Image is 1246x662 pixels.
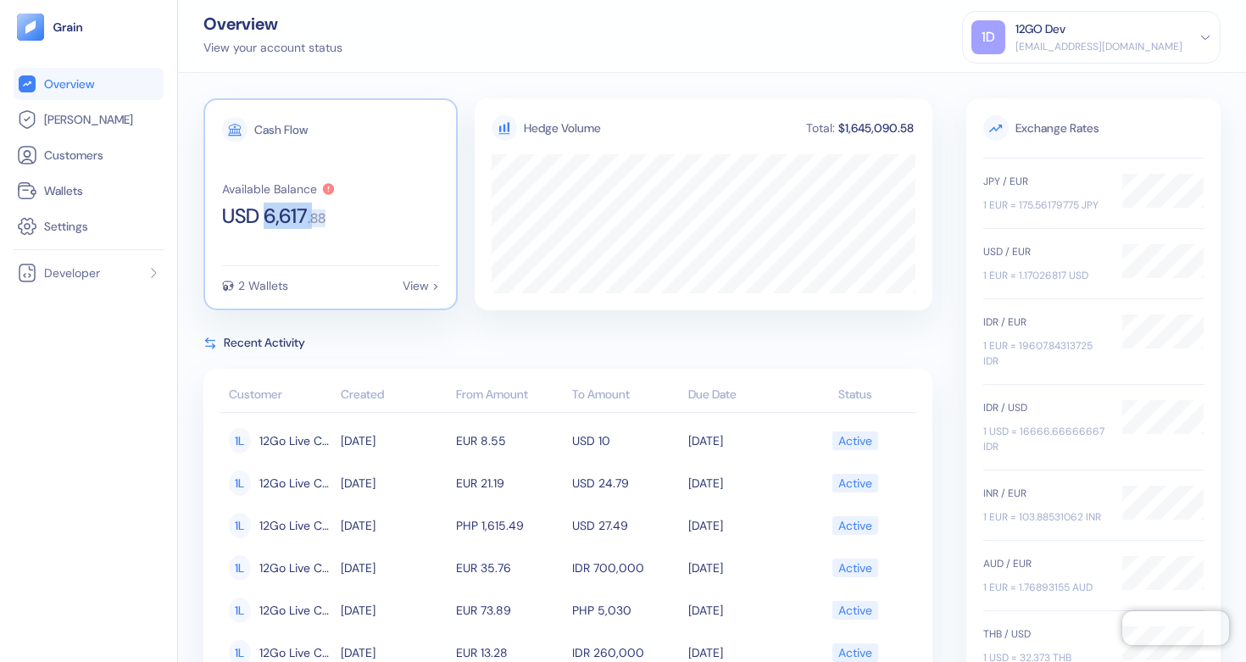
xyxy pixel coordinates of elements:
button: Available Balance [222,182,336,196]
span: 12Go Live Customer [259,554,332,582]
div: View your account status [203,39,342,57]
td: EUR 8.55 [452,420,568,462]
a: Overview [17,74,160,94]
div: 1 USD = 16666.66666667 IDR [983,424,1105,454]
div: 1L [229,470,251,496]
a: Wallets [17,181,160,201]
td: PHP 5,030 [568,589,684,631]
a: Customers [17,145,160,165]
span: Settings [44,218,88,235]
span: Wallets [44,182,83,199]
th: Created [337,379,453,413]
span: . 88 [308,212,325,225]
td: [DATE] [684,504,800,547]
div: IDR / EUR [983,314,1105,330]
span: USD 6,617 [222,206,308,226]
div: 1 EUR = 1.76893155 AUD [983,580,1105,595]
td: [DATE] [684,589,800,631]
div: INR / EUR [983,486,1105,501]
td: [DATE] [684,547,800,589]
div: Active [838,596,872,625]
span: [PERSON_NAME] [44,111,133,128]
div: 1L [229,555,251,581]
div: AUD / EUR [983,556,1105,571]
th: From Amount [452,379,568,413]
div: 1 EUR = 103.88531062 INR [983,509,1105,525]
th: Due Date [684,379,800,413]
td: USD 27.49 [568,504,684,547]
div: Overview [203,15,342,32]
td: EUR 35.76 [452,547,568,589]
div: JPY / EUR [983,174,1105,189]
span: 12Go Live Customer [259,469,332,498]
a: [PERSON_NAME] [17,109,160,130]
td: [DATE] [337,547,453,589]
div: Status [804,386,907,403]
td: PHP 1,615.49 [452,504,568,547]
td: [DATE] [337,504,453,547]
div: $1,645,090.58 [837,122,915,134]
td: USD 24.79 [568,462,684,504]
th: To Amount [568,379,684,413]
td: IDR 700,000 [568,547,684,589]
div: Available Balance [222,183,317,195]
div: 1 EUR = 175.56179775 JPY [983,197,1105,213]
a: Settings [17,216,160,236]
th: Customer [220,379,337,413]
iframe: Chatra live chat [1122,611,1229,645]
div: USD / EUR [983,244,1105,259]
div: Total: [804,122,837,134]
span: 12Go Live Customer [259,426,332,455]
div: [EMAIL_ADDRESS][DOMAIN_NAME] [1015,39,1182,54]
div: Active [838,469,872,498]
span: 12Go Live Customer [259,596,332,625]
div: Cash Flow [254,124,308,136]
div: 1L [229,598,251,623]
div: 1L [229,513,251,538]
td: [DATE] [684,462,800,504]
div: IDR / USD [983,400,1105,415]
div: Hedge Volume [524,120,601,137]
div: View > [403,280,439,292]
span: 12Go Live Customer [259,511,332,540]
div: 1 EUR = 1.17026817 USD [983,268,1105,283]
span: Exchange Rates [983,115,1204,141]
span: Recent Activity [224,334,305,352]
div: Active [838,554,872,582]
td: [DATE] [337,462,453,504]
span: Overview [44,75,94,92]
div: 2 Wallets [238,280,288,292]
td: [DATE] [337,589,453,631]
img: logo [53,21,84,33]
td: EUR 73.89 [452,589,568,631]
div: 12GO Dev [1015,20,1065,38]
span: Customers [44,147,103,164]
img: logo-tablet-V2.svg [17,14,44,41]
div: 1D [971,20,1005,54]
span: Developer [44,264,100,281]
td: [DATE] [684,420,800,462]
td: [DATE] [337,420,453,462]
td: USD 10 [568,420,684,462]
div: Active [838,426,872,455]
div: 1 EUR = 19607.84313725 IDR [983,338,1105,369]
div: 1L [229,428,251,453]
div: THB / USD [983,626,1105,642]
div: Active [838,511,872,540]
td: EUR 21.19 [452,462,568,504]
